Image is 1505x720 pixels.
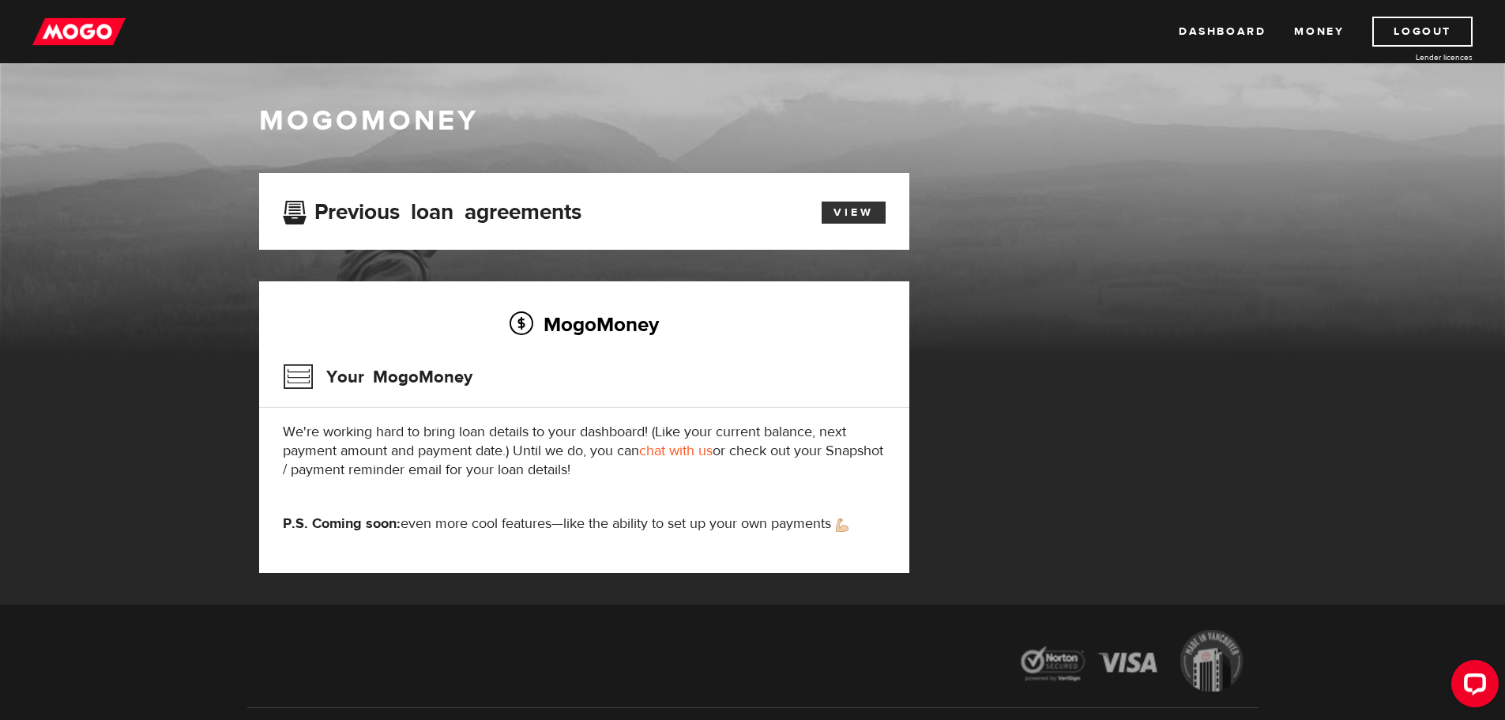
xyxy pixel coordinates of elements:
[1439,654,1505,720] iframe: LiveChat chat widget
[836,518,848,532] img: strong arm emoji
[283,307,886,341] h2: MogoMoney
[822,202,886,224] a: View
[1354,51,1473,63] a: Lender licences
[639,442,713,460] a: chat with us
[1294,17,1344,47] a: Money
[259,104,1247,138] h1: MogoMoney
[283,199,581,220] h3: Previous loan agreements
[1372,17,1473,47] a: Logout
[32,17,126,47] img: mogo_logo-11ee424be714fa7cbb0f0f49df9e16ec.png
[283,515,401,533] strong: P.S. Coming soon:
[1006,618,1259,707] img: legal-icons-92a2ffecb4d32d839781d1b4e4802d7b.png
[283,356,472,398] h3: Your MogoMoney
[283,423,886,480] p: We're working hard to bring loan details to your dashboard! (Like your current balance, next paym...
[1179,17,1266,47] a: Dashboard
[283,515,886,533] p: even more cool features—like the ability to set up your own payments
